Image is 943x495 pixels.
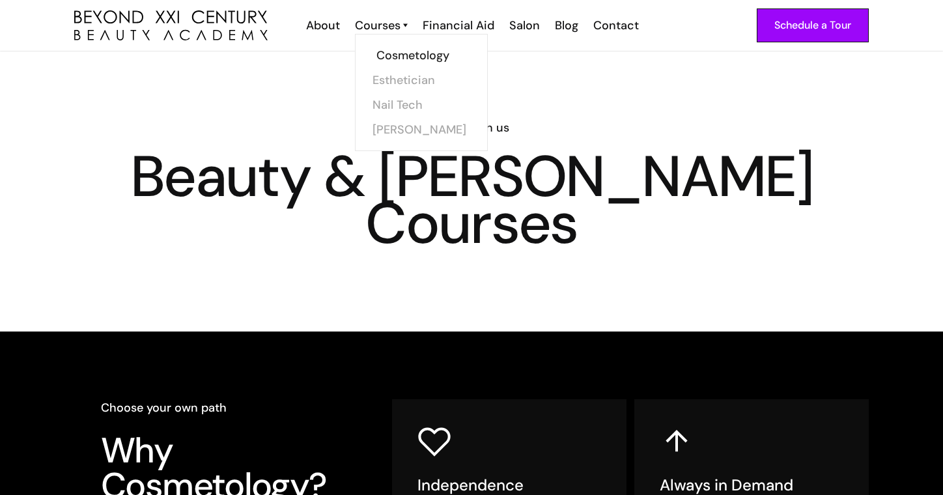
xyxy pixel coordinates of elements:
[355,17,408,34] a: Courses
[74,153,869,247] h1: Beauty & [PERSON_NAME] Courses
[414,17,501,34] a: Financial Aid
[660,475,843,495] h5: Always in Demand
[660,425,694,459] img: up arrow
[593,17,639,34] div: Contact
[509,17,540,34] div: Salon
[546,17,585,34] a: Blog
[373,117,470,142] a: [PERSON_NAME]
[774,17,851,34] div: Schedule a Tour
[585,17,645,34] a: Contact
[101,399,355,416] h6: Choose your own path
[74,10,268,41] a: home
[298,17,346,34] a: About
[417,475,601,495] h5: Independence
[74,10,268,41] img: beyond 21st century beauty academy logo
[74,119,869,136] h6: Learn with us
[355,34,488,151] nav: Courses
[555,17,578,34] div: Blog
[373,68,470,92] a: Esthetician
[373,92,470,117] a: Nail Tech
[355,17,401,34] div: Courses
[757,8,869,42] a: Schedule a Tour
[501,17,546,34] a: Salon
[417,425,451,459] img: heart icon
[376,43,474,68] a: Cosmetology
[306,17,340,34] div: About
[423,17,494,34] div: Financial Aid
